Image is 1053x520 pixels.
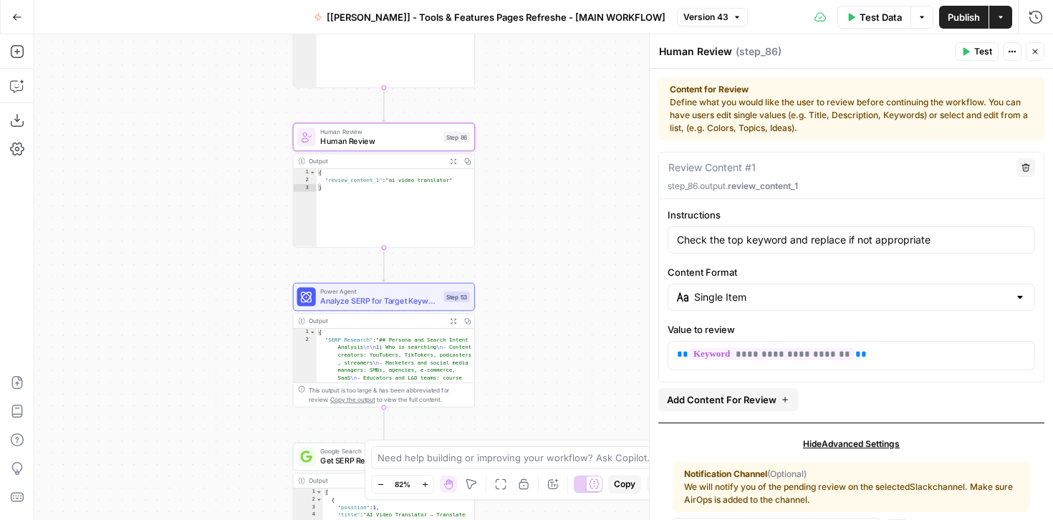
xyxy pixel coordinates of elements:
div: Output [309,317,443,326]
div: 3 [294,184,317,192]
div: 1 [294,169,317,177]
div: Output [309,156,443,165]
span: Google Search [320,447,438,456]
span: [[PERSON_NAME]] - Tools & Features Pages Refreshe - [MAIN WORKFLOW] [327,10,665,24]
g: Edge from step_86 to step_53 [382,248,385,282]
div: 1 [294,488,323,496]
button: Add Content For Review [658,388,798,411]
span: Analyze SERP for Target Keyword - Top 10 SERPs [320,295,439,307]
label: Value to review [668,322,1035,337]
span: Get SERP Results [320,455,438,466]
label: Instructions [668,208,1035,222]
div: Step 53 [444,292,470,302]
label: Content Format [668,265,1035,279]
textarea: Human Review [659,44,732,59]
strong: Notification Channel [684,468,767,479]
div: Output [309,476,443,486]
span: ( step_86 ) [736,44,782,59]
span: Hide Advanced Settings [803,438,900,451]
div: Human ReviewHuman ReviewStep 86Output{ "review_content_1":"ai video translator"} [293,123,475,248]
span: review_content_1 [728,180,798,191]
button: Publish [939,6,989,29]
span: Version 43 [683,11,729,24]
span: Toggle code folding, rows 2 through 27 [316,496,322,504]
button: Copy [608,475,641,493]
span: Human Review [320,135,439,147]
button: [[PERSON_NAME]] - Tools & Features Pages Refreshe - [MAIN WORKFLOW] [305,6,674,29]
span: (Optional) [767,468,807,479]
button: Test [955,42,999,61]
p: step_86.output. [668,180,1035,193]
g: Edge from step_53 to step_40 [382,408,385,442]
div: 2 [294,176,317,184]
div: Step 86 [444,132,470,143]
div: This output is too large & has been abbreviated for review. to view the full content. [309,385,470,404]
span: Toggle code folding, rows 1 through 3 [309,169,316,177]
span: Test [974,45,992,58]
div: Define what you would like the user to review before continuing the workflow. You can have users ... [670,83,1033,135]
span: Add Content For Review [667,393,776,407]
span: Power Agent [320,287,439,297]
div: 2 [294,496,323,504]
span: Human Review [320,127,439,136]
span: Copy [614,478,635,491]
input: Single Item [694,290,1009,304]
span: Toggle code folding, rows 1 through 195 [316,488,322,496]
span: Publish [948,10,980,24]
div: 3 [294,504,323,511]
g: Edge from step_28 to step_86 [382,87,385,122]
span: 82% [395,478,410,490]
button: Test Data [837,6,910,29]
span: Toggle code folding, rows 1 through 3 [309,329,316,337]
div: We will notify you of the pending review on the selected Slack channel. Make sure AirOps is added... [684,468,1019,506]
span: Test Data [860,10,902,24]
div: 1 [294,329,317,337]
strong: Content for Review [670,83,1033,96]
span: Copy the output [330,396,375,403]
div: Power AgentAnalyze SERP for Target Keyword - Top 10 SERPsStep 53Output{ "SERP Research":"## Perso... [293,283,475,408]
button: Version 43 [677,8,748,27]
input: Enter instructions for what needs to be reviewed [677,233,1026,247]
